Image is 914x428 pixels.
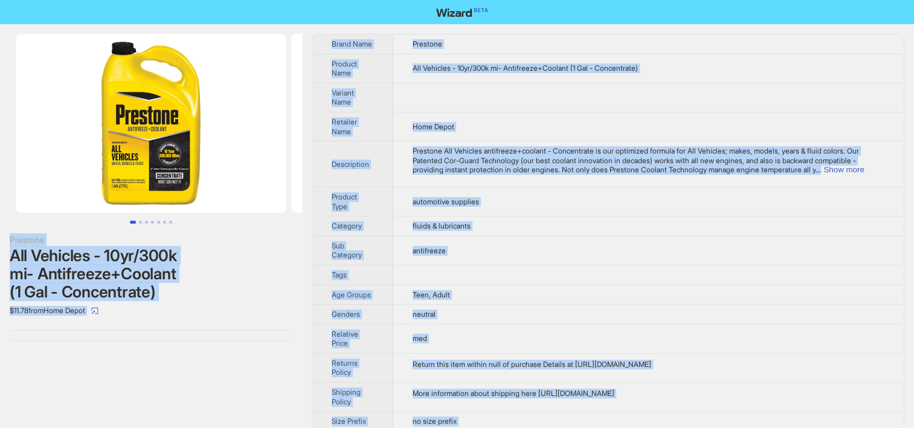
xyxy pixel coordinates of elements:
span: Genders [332,310,360,319]
div: Return this item within null of purchase Details at https://www.homedepot.com/c/Return_Policy [413,360,884,369]
span: antifreeze [413,246,446,255]
span: ... [816,165,821,174]
span: automotive supplies [413,197,479,206]
span: Age Groups [332,290,371,299]
span: Relative Price [332,329,358,348]
button: Go to slide 4 [151,221,154,224]
div: $11.78 from Home Depot [10,301,292,320]
span: Product Type [332,192,357,211]
button: Expand [823,165,864,174]
span: Sub Category [332,241,362,260]
span: Product Name [332,59,357,78]
span: Size Prefix [332,417,366,426]
span: Variant Name [332,88,354,107]
span: Home Depot [413,122,454,131]
span: fluids & lubricants [413,221,471,230]
span: All Vehicles - 10yr/300k mi- Antifreeze+Coolant (1 Gal - Concentrate) [413,63,638,73]
span: Returns Policy [332,358,358,377]
button: Go to slide 1 [130,221,136,224]
button: Go to slide 7 [169,221,172,224]
div: More information about shipping here https://www.homedepot.com/c/About_Your_Online_Order [413,389,884,398]
span: Prestone All Vehicles antifreeze+coolant - Concentrate is our optimized formula for All Vehicles;... [413,146,859,174]
span: Teen, Adult [413,290,450,299]
span: select [91,307,98,314]
span: med [413,334,427,343]
span: no size prefix [413,417,457,426]
button: Go to slide 5 [157,221,160,224]
span: Brand Name [332,39,372,48]
span: Tags [332,270,347,279]
span: Category [332,221,362,230]
div: Prestone [10,233,292,247]
span: Prestone [413,39,442,48]
button: Go to slide 2 [139,221,142,224]
span: neutral [413,310,436,319]
img: All Vehicles - 10yr/300k mi- Antifreeze+Coolant (1 Gal - Concentrate) image 1 [16,34,286,213]
span: Shipping Policy [332,387,361,406]
button: Go to slide 6 [163,221,166,224]
img: All Vehicles - 10yr/300k mi- Antifreeze+Coolant (1 Gal - Concentrate) image 2 [291,34,562,213]
div: Prestone All Vehicles antifreeze+coolant - Concentrate is our optimized formula for All Vehicles;... [413,146,884,175]
span: Retailer Name [332,117,357,136]
span: Description [332,160,369,169]
button: Go to slide 3 [145,221,148,224]
div: All Vehicles - 10yr/300k mi- Antifreeze+Coolant (1 Gal - Concentrate) [10,247,292,301]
